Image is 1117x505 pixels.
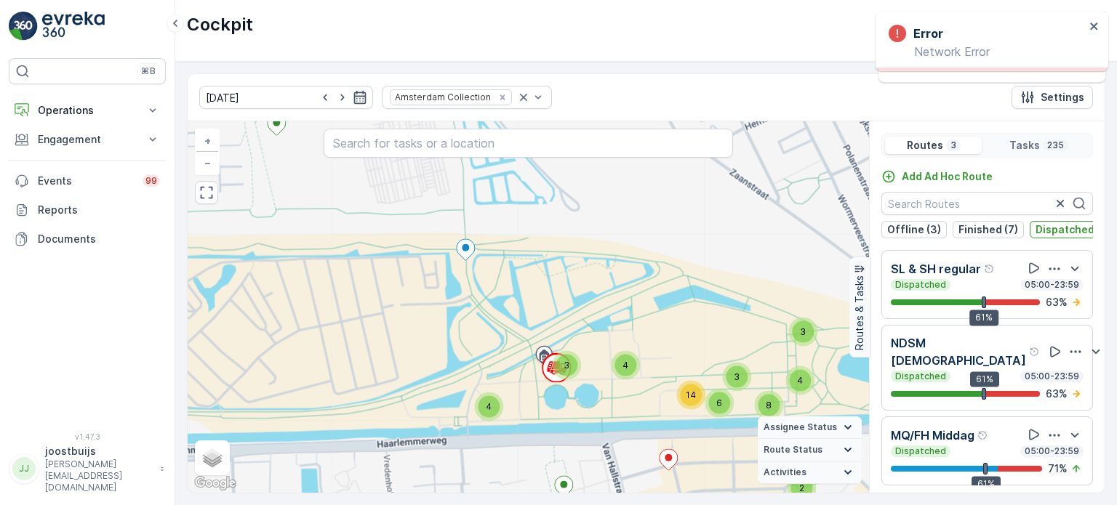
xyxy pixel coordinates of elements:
[1036,222,1111,237] p: Dispatched (3)
[145,175,157,187] p: 99
[1029,346,1041,357] div: Help Tooltip Icon
[1023,445,1081,457] p: 05:00-23:59
[486,401,492,412] span: 4
[766,400,772,411] span: 8
[9,444,166,493] button: JJjoostbuijs[PERSON_NAME][EMAIL_ADDRESS][DOMAIN_NAME]
[881,221,947,238] button: Offline (3)
[969,310,998,326] div: 61%
[9,432,166,441] span: v 1.47.3
[38,232,160,246] p: Documents
[42,12,105,41] img: logo_light-DOdMpM7g.png
[887,222,941,237] p: Offline (3)
[1041,90,1084,105] p: Settings
[38,174,134,188] p: Events
[38,132,137,147] p: Engagement
[764,466,806,478] span: Activities
[141,65,156,77] p: ⌘B
[199,86,373,109] input: dd/mm/yyyy
[758,461,862,484] summary: Activities
[734,371,740,382] span: 3
[676,381,705,410] div: 14
[785,366,814,395] div: 4
[552,351,581,380] div: 3
[881,192,1093,215] input: Search Routes
[953,221,1024,238] button: Finished (7)
[722,363,751,392] div: 3
[894,279,948,291] p: Dispatched
[1023,279,1081,291] p: 05:00-23:59
[187,13,253,36] p: Cockpit
[1009,138,1040,153] p: Tasks
[764,444,822,456] span: Route Status
[564,360,569,371] span: 3
[196,152,218,174] a: Zoom Out
[1046,295,1068,310] p: 63 %
[797,375,803,386] span: 4
[391,90,493,104] div: Amsterdam Collection
[949,140,958,151] p: 3
[764,421,837,433] span: Assignee Status
[1023,371,1081,382] p: 05:00-23:59
[9,166,166,195] a: Events99
[45,458,153,493] p: [PERSON_NAME][EMAIL_ADDRESS][DOMAIN_NAME]
[196,442,228,474] a: Layers
[9,12,38,41] img: logo
[38,203,160,217] p: Reports
[686,389,696,400] span: 14
[852,275,867,350] p: Routes & Tasks
[894,445,948,457] p: Dispatched
[1048,461,1068,476] p: 71 %
[1030,221,1117,238] button: Dispatched (3)
[984,263,996,275] div: Help Tooltip Icon
[495,92,511,103] div: Remove Amsterdam Collection
[324,129,732,158] input: Search for tasks or a location
[1089,20,1100,34] button: close
[889,45,1085,58] p: Network Error
[913,25,943,42] h3: Error
[787,474,816,503] div: 2
[1046,387,1068,401] p: 63 %
[907,138,943,153] p: Routes
[891,334,1026,369] p: NDSM [DEMOGRAPHIC_DATA]
[891,427,974,444] p: MQ/FH Middag
[788,318,817,347] div: 3
[1012,86,1093,109] button: Settings
[891,260,981,278] p: SL & SH regular
[196,130,218,152] a: Zoom In
[622,360,628,371] span: 4
[1046,140,1065,151] p: 235
[881,169,993,184] a: Add Ad Hoc Route
[191,474,239,493] a: Open this area in Google Maps (opens a new window)
[958,222,1018,237] p: Finished (7)
[716,397,722,408] span: 6
[754,391,783,420] div: 8
[705,389,734,418] div: 6
[758,439,862,461] summary: Route Status
[45,444,153,458] p: joostbuijs
[9,225,166,254] a: Documents
[474,392,503,421] div: 4
[611,351,640,380] div: 4
[9,125,166,154] button: Engagement
[9,195,166,225] a: Reports
[972,476,1001,492] div: 61%
[902,169,993,184] p: Add Ad Hoc Route
[9,96,166,125] button: Operations
[799,482,804,493] span: 2
[38,103,137,118] p: Operations
[204,156,212,169] span: −
[204,134,211,147] span: +
[800,326,806,337] span: 3
[977,429,989,441] div: Help Tooltip Icon
[758,416,862,439] summary: Assignee Status
[894,371,948,382] p: Dispatched
[191,474,239,493] img: Google
[970,371,999,387] div: 61%
[12,457,36,480] div: JJ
